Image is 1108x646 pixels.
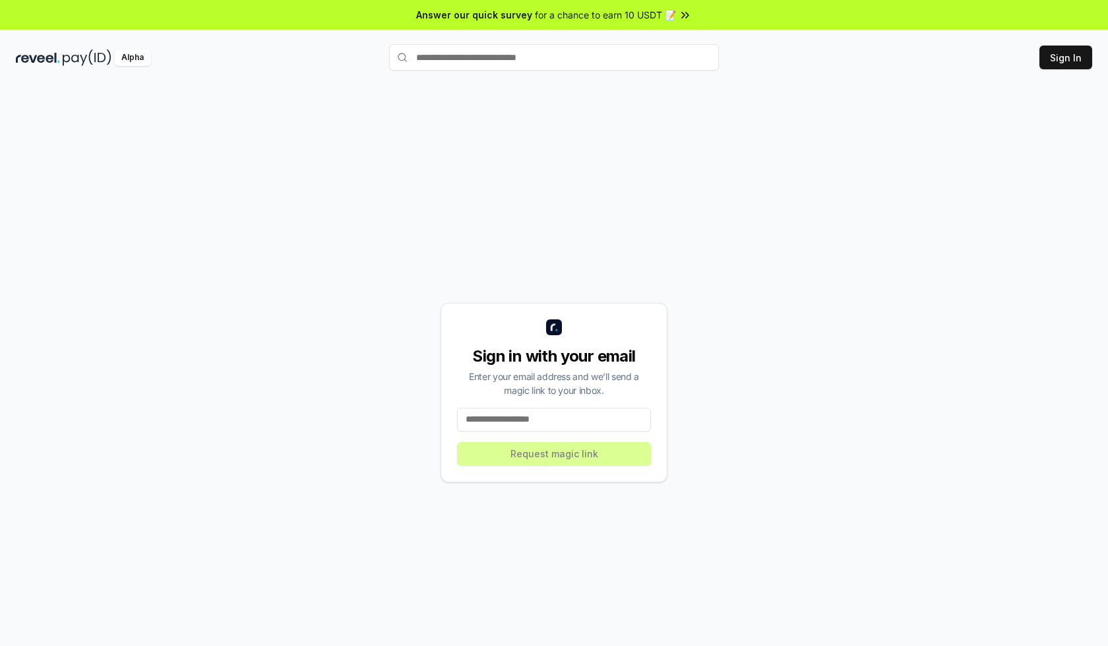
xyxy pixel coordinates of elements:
[546,319,562,335] img: logo_small
[535,8,676,22] span: for a chance to earn 10 USDT 📝
[114,49,151,66] div: Alpha
[63,49,111,66] img: pay_id
[416,8,532,22] span: Answer our quick survey
[457,370,651,397] div: Enter your email address and we’ll send a magic link to your inbox.
[16,49,60,66] img: reveel_dark
[1039,46,1092,69] button: Sign In
[457,346,651,367] div: Sign in with your email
